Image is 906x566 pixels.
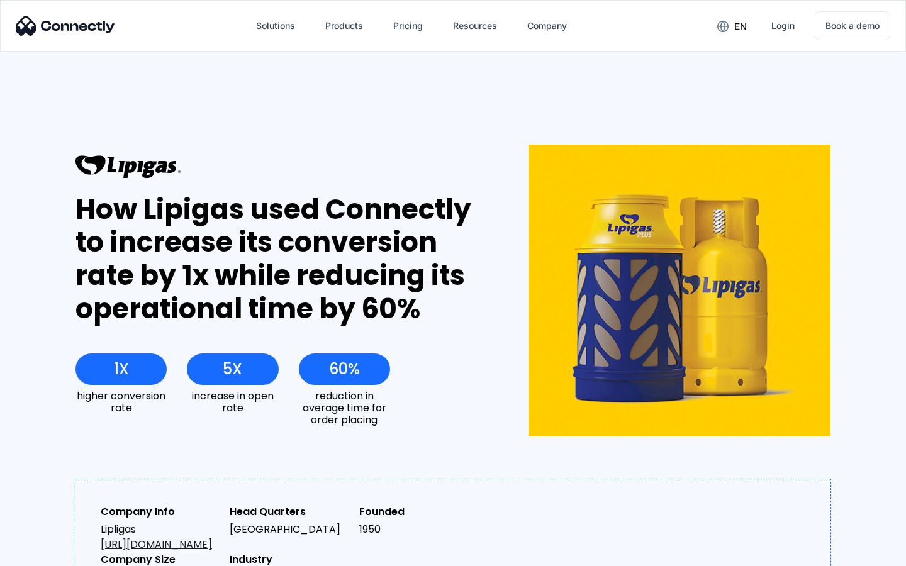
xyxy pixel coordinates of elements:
img: Connectly Logo [16,16,115,36]
div: Company Info [101,504,220,519]
div: Products [325,17,363,35]
div: Login [771,17,795,35]
aside: Language selected: English [13,544,75,562]
a: Pricing [383,11,433,41]
div: Resources [443,11,507,41]
div: Company [527,17,567,35]
div: [GEOGRAPHIC_DATA] [230,522,349,537]
div: Founded [359,504,478,519]
div: Resources [453,17,497,35]
div: increase in open rate [187,390,278,414]
div: Products [315,11,373,41]
a: [URL][DOMAIN_NAME] [101,537,212,552]
ul: Language list [25,544,75,562]
div: Solutions [256,17,295,35]
div: higher conversion rate [75,390,167,414]
a: Book a demo [815,11,890,40]
div: Lipligas [101,522,220,552]
div: en [707,16,756,35]
div: Solutions [246,11,305,41]
div: Head Quarters [230,504,349,519]
div: reduction in average time for order placing [299,390,390,426]
div: en [734,18,747,35]
div: Pricing [393,17,423,35]
div: How Lipigas used Connectly to increase its conversion rate by 1x while reducing its operational t... [75,193,483,326]
div: 5X [223,360,242,378]
div: 1X [114,360,129,378]
div: 1950 [359,522,478,537]
a: Login [761,11,805,41]
div: 60% [329,360,360,378]
div: Company [517,11,577,41]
